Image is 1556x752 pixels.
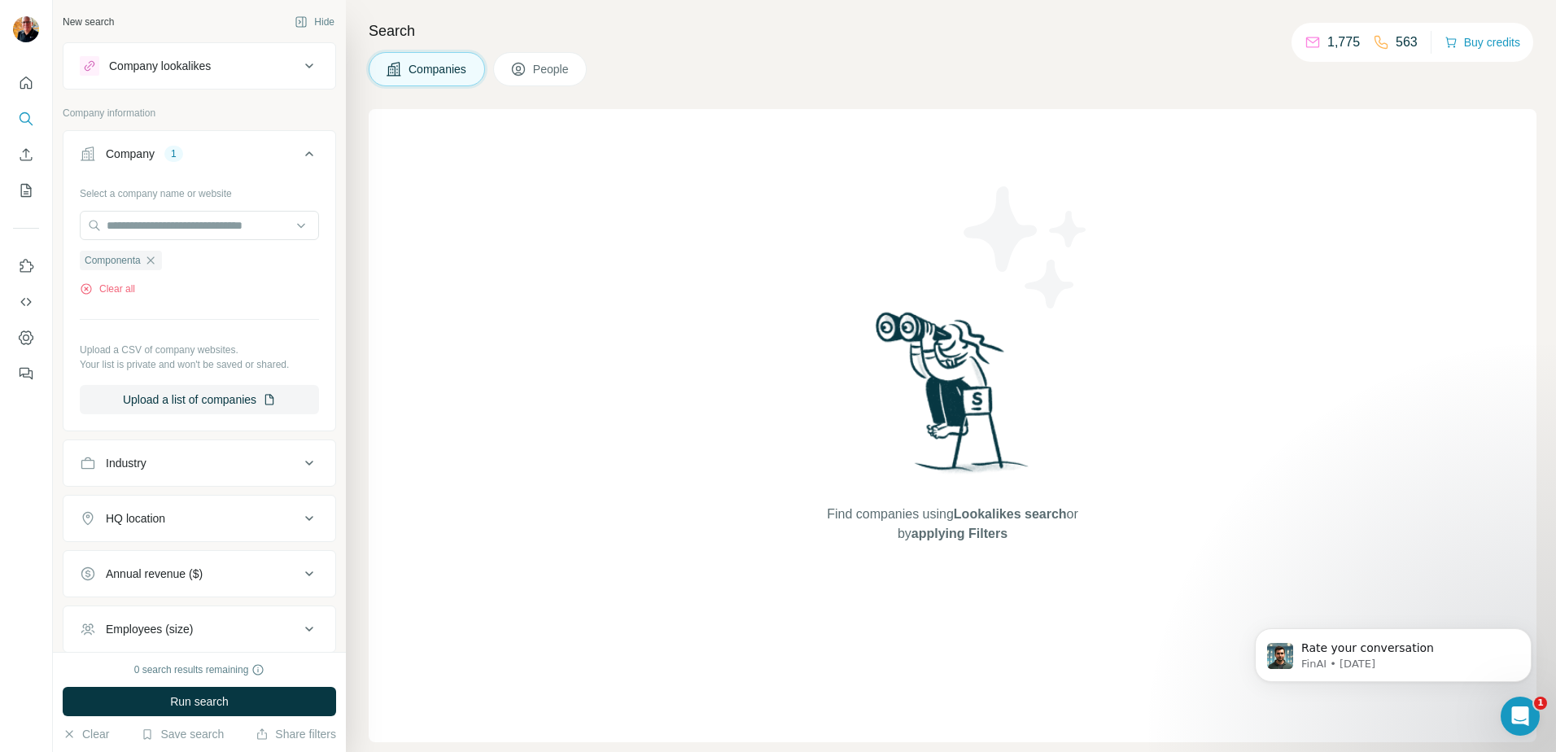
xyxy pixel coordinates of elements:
[106,510,165,527] div: HQ location
[80,357,319,372] p: Your list is private and won't be saved or shared.
[1396,33,1418,52] p: 563
[106,621,193,637] div: Employees (size)
[911,527,1007,540] span: applying Filters
[63,554,335,593] button: Annual revenue ($)
[953,174,1099,321] img: Surfe Illustration - Stars
[13,16,39,42] img: Avatar
[13,68,39,98] button: Quick start
[85,253,141,268] span: Componenta
[13,104,39,133] button: Search
[369,20,1536,42] h4: Search
[13,323,39,352] button: Dashboard
[106,455,146,471] div: Industry
[80,282,135,296] button: Clear all
[1230,594,1556,708] iframe: Intercom notifications message
[63,444,335,483] button: Industry
[283,10,346,34] button: Hide
[63,610,335,649] button: Employees (size)
[63,726,109,742] button: Clear
[170,693,229,710] span: Run search
[1327,33,1360,52] p: 1,775
[63,15,114,29] div: New search
[80,385,319,414] button: Upload a list of companies
[256,726,336,742] button: Share filters
[164,146,183,161] div: 1
[13,176,39,205] button: My lists
[1534,697,1547,710] span: 1
[1445,31,1520,54] button: Buy credits
[822,505,1082,544] span: Find companies using or by
[533,61,570,77] span: People
[868,308,1038,489] img: Surfe Illustration - Woman searching with binoculars
[954,507,1067,521] span: Lookalikes search
[13,359,39,388] button: Feedback
[109,58,211,74] div: Company lookalikes
[13,140,39,169] button: Enrich CSV
[106,146,155,162] div: Company
[63,106,336,120] p: Company information
[80,343,319,357] p: Upload a CSV of company websites.
[409,61,468,77] span: Companies
[63,46,335,85] button: Company lookalikes
[106,566,203,582] div: Annual revenue ($)
[1501,697,1540,736] iframe: Intercom live chat
[63,687,336,716] button: Run search
[80,180,319,201] div: Select a company name or website
[63,499,335,538] button: HQ location
[134,662,265,677] div: 0 search results remaining
[141,726,224,742] button: Save search
[63,134,335,180] button: Company1
[13,251,39,281] button: Use Surfe on LinkedIn
[13,287,39,317] button: Use Surfe API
